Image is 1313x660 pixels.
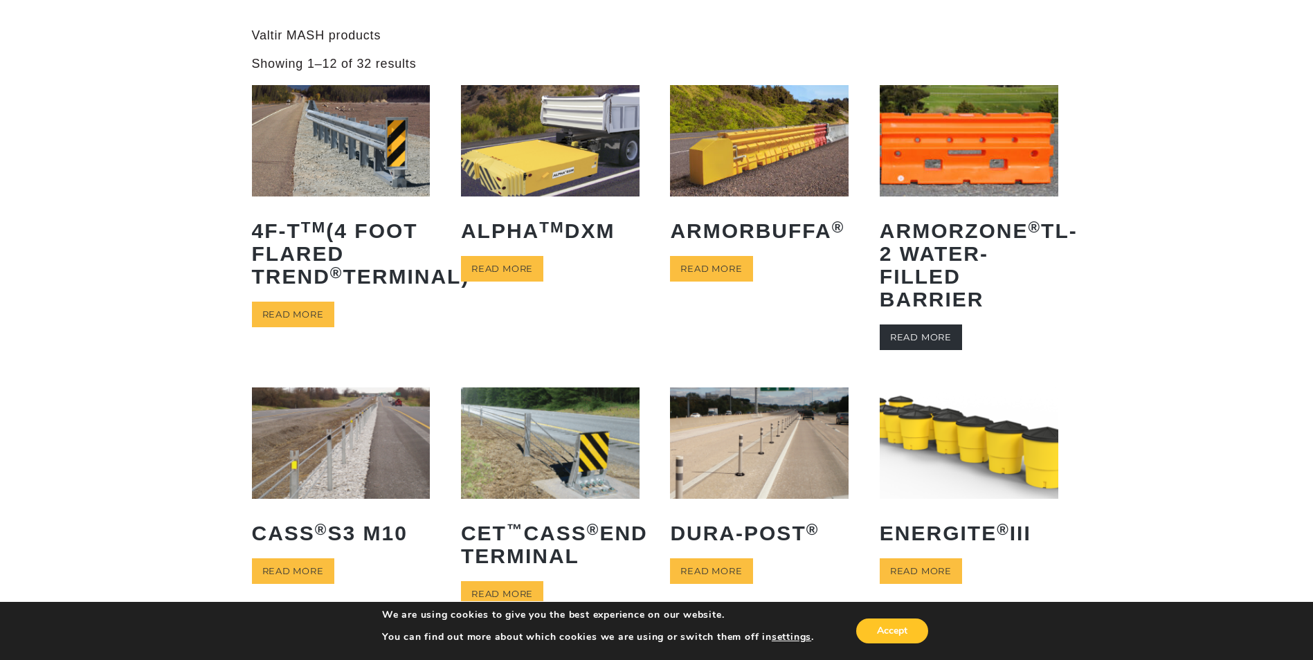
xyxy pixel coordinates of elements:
[252,558,334,584] a: Read more about “CASS® S3 M10”
[330,264,343,282] sup: ®
[587,521,600,538] sup: ®
[252,209,431,298] h2: 4F-T (4 Foot Flared TREND Terminal)
[806,521,820,538] sup: ®
[670,511,849,555] h2: Dura-Post
[997,521,1010,538] sup: ®
[461,256,543,282] a: Read more about “ALPHATM DXM”
[382,609,814,621] p: We are using cookies to give you the best experience on our website.
[880,209,1058,321] h2: ArmorZone TL-2 Water-Filled Barrier
[880,511,1058,555] h2: ENERGITE III
[301,219,327,236] sup: TM
[1028,219,1041,236] sup: ®
[252,28,1062,44] p: Valtir MASH products
[670,85,849,253] a: ArmorBuffa®
[315,521,328,538] sup: ®
[880,324,962,350] a: Read more about “ArmorZone® TL-2 Water-Filled Barrier”
[670,387,849,555] a: Dura-Post®
[670,558,752,584] a: Read more about “Dura-Post®”
[461,387,640,578] a: CET™CASS®End Terminal
[252,511,431,555] h2: CASS S3 M10
[772,631,811,643] button: settings
[539,219,565,236] sup: TM
[252,387,431,555] a: CASS®S3 M10
[461,581,543,607] a: Read more about “CET™ CASS® End Terminal”
[832,219,845,236] sup: ®
[880,85,1058,321] a: ArmorZone®TL-2 Water-Filled Barrier
[382,631,814,643] p: You can find out more about which cookies we are using or switch them off in .
[252,302,334,327] a: Read more about “4F-TTM (4 Foot Flared TREND® Terminal)”
[507,521,524,538] sup: ™
[252,85,431,298] a: 4F-TTM(4 Foot Flared TREND®Terminal)
[670,209,849,253] h2: ArmorBuffa
[880,558,962,584] a: Read more about “ENERGITE® III”
[856,618,928,643] button: Accept
[670,256,752,282] a: Read more about “ArmorBuffa®”
[880,387,1058,555] a: ENERGITE®III
[252,56,417,72] p: Showing 1–12 of 32 results
[461,511,640,578] h2: CET CASS End Terminal
[461,85,640,253] a: ALPHATMDXM
[461,209,640,253] h2: ALPHA DXM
